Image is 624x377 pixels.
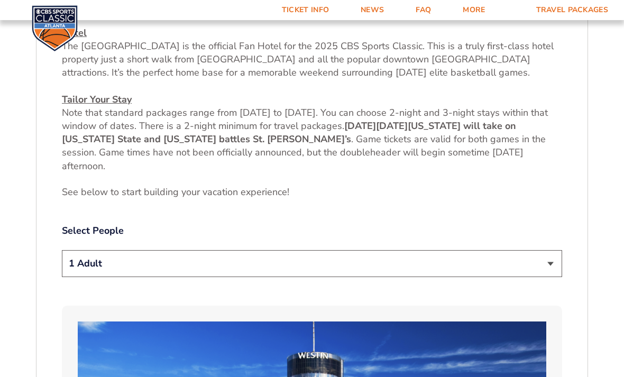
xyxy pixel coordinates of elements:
[62,186,562,199] p: See below to start building your vacation e
[62,224,562,237] label: Select People
[246,186,289,198] span: xperience!
[62,119,516,145] strong: [US_STATE] will take on [US_STATE] State and [US_STATE] battles St. [PERSON_NAME]’s
[32,5,78,51] img: CBS Sports Classic
[62,106,548,132] span: Note that standard packages range from [DATE] to [DATE]. You can choose 2-night and 3-night stays...
[62,93,132,106] u: Tailor Your Stay
[344,119,408,132] strong: [DATE][DATE]
[62,40,554,79] span: The [GEOGRAPHIC_DATA] is the official Fan Hotel for the 2025 CBS Sports Classic. This is a truly ...
[62,133,546,172] span: . Game tickets are valid for both games in the session. Game times have not been officially annou...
